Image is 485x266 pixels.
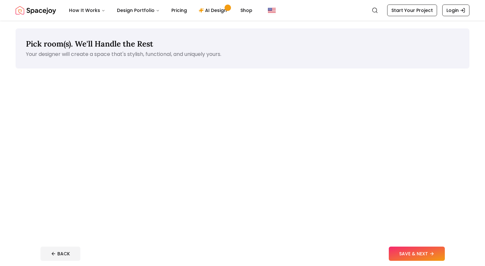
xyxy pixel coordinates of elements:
a: Login [442,5,469,16]
p: Your designer will create a space that's stylish, functional, and uniquely yours. [26,50,459,58]
button: SAVE & NEXT [389,247,445,261]
span: Pick room(s). We'll Handle the Rest [26,39,153,49]
nav: Main [64,4,258,17]
a: Start Your Project [387,5,437,16]
a: Pricing [166,4,192,17]
img: Spacejoy Logo [16,4,56,17]
a: Spacejoy [16,4,56,17]
a: AI Design [193,4,234,17]
button: BACK [40,247,80,261]
button: Design Portfolio [112,4,165,17]
a: Shop [235,4,258,17]
img: United States [268,6,276,14]
button: How It Works [64,4,110,17]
